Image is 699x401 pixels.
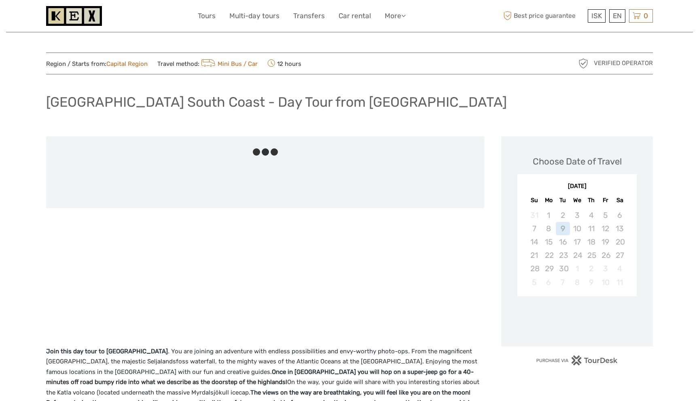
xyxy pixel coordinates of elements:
div: Mo [542,195,556,206]
div: Not available Wednesday, October 8th, 2025 [570,276,584,289]
div: Not available Tuesday, September 16th, 2025 [556,235,570,249]
div: Not available Friday, September 26th, 2025 [598,249,612,262]
div: Not available Thursday, September 4th, 2025 [584,209,598,222]
div: Not available Monday, October 6th, 2025 [542,276,556,289]
div: Not available Monday, September 29th, 2025 [542,262,556,275]
div: Not available Tuesday, October 7th, 2025 [556,276,570,289]
div: Not available Sunday, August 31st, 2025 [527,209,541,222]
div: Not available Friday, September 5th, 2025 [598,209,612,222]
span: 12 hours [267,58,301,69]
div: Not available Sunday, September 28th, 2025 [527,262,541,275]
div: month 2025-09 [520,209,634,289]
div: Not available Wednesday, September 17th, 2025 [570,235,584,249]
img: 1261-44dab5bb-39f8-40da-b0c2-4d9fce00897c_logo_small.jpg [46,6,102,26]
div: Not available Monday, September 8th, 2025 [542,222,556,235]
span: ISK [591,12,602,20]
div: Not available Saturday, October 4th, 2025 [612,262,627,275]
div: Not available Tuesday, September 9th, 2025 [556,222,570,235]
a: Car rental [339,10,371,22]
div: Not available Sunday, September 7th, 2025 [527,222,541,235]
div: Not available Saturday, September 13th, 2025 [612,222,627,235]
a: Mini Bus / Car [199,60,258,68]
div: Not available Wednesday, September 24th, 2025 [570,249,584,262]
img: PurchaseViaTourDesk.png [536,355,618,365]
div: Loading... [574,317,580,323]
span: Travel method: [157,58,258,69]
div: Not available Saturday, September 6th, 2025 [612,209,627,222]
div: Not available Sunday, September 21st, 2025 [527,249,541,262]
span: 0 [642,12,649,20]
div: Tu [556,195,570,206]
div: [DATE] [517,182,637,191]
div: Not available Saturday, October 11th, 2025 [612,276,627,289]
img: verified_operator_grey_128.png [577,57,590,70]
div: Not available Tuesday, September 30th, 2025 [556,262,570,275]
div: Not available Thursday, September 11th, 2025 [584,222,598,235]
div: Not available Thursday, October 2nd, 2025 [584,262,598,275]
strong: Join this day tour to [GEOGRAPHIC_DATA] [46,348,168,355]
div: Su [527,195,541,206]
div: Not available Monday, September 15th, 2025 [542,235,556,249]
span: Region / Starts from: [46,60,148,68]
div: Not available Friday, October 3rd, 2025 [598,262,612,275]
div: Not available Friday, September 12th, 2025 [598,222,612,235]
h1: [GEOGRAPHIC_DATA] South Coast - Day Tour from [GEOGRAPHIC_DATA] [46,94,507,110]
div: Not available Wednesday, October 1st, 2025 [570,262,584,275]
div: Choose Date of Travel [533,155,622,168]
div: Not available Saturday, September 27th, 2025 [612,249,627,262]
div: Not available Wednesday, September 3rd, 2025 [570,209,584,222]
div: Not available Monday, September 1st, 2025 [542,209,556,222]
span: Best price guarantee [501,9,586,23]
a: Transfers [293,10,325,22]
div: Not available Tuesday, September 23rd, 2025 [556,249,570,262]
div: Not available Thursday, September 18th, 2025 [584,235,598,249]
div: Not available Friday, September 19th, 2025 [598,235,612,249]
strong: Once in [GEOGRAPHIC_DATA] you will hop on a super-jeep [272,368,438,376]
div: Not available Monday, September 22nd, 2025 [542,249,556,262]
div: Not available Thursday, September 25th, 2025 [584,249,598,262]
div: We [570,195,584,206]
div: Not available Tuesday, September 2nd, 2025 [556,209,570,222]
div: Fr [598,195,612,206]
div: EN [609,9,625,23]
div: Not available Sunday, September 14th, 2025 [527,235,541,249]
a: Multi-day tours [229,10,280,22]
div: Th [584,195,598,206]
a: Capital Region [106,60,148,68]
a: Tours [198,10,216,22]
div: Sa [612,195,627,206]
span: Verified Operator [594,59,653,68]
a: More [385,10,406,22]
div: Not available Saturday, September 20th, 2025 [612,235,627,249]
div: Not available Thursday, October 9th, 2025 [584,276,598,289]
div: Not available Friday, October 10th, 2025 [598,276,612,289]
div: Not available Sunday, October 5th, 2025 [527,276,541,289]
div: Not available Wednesday, September 10th, 2025 [570,222,584,235]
